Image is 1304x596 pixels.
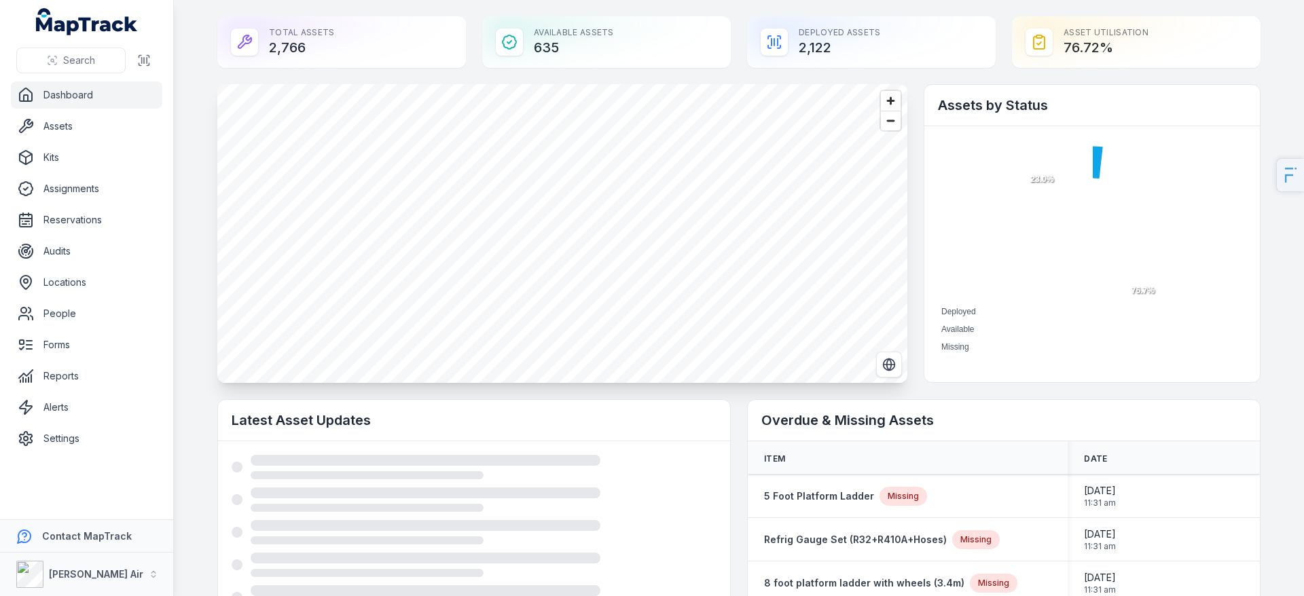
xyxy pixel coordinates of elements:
button: Zoom in [881,91,901,111]
h2: Latest Asset Updates [232,411,717,430]
a: Kits [11,144,162,171]
time: 13/08/2025, 11:31:22 am [1084,484,1116,508]
a: Settings [11,425,162,452]
div: Missing [970,574,1017,593]
span: Item [764,453,785,464]
div: Missing [952,530,1000,549]
a: Reports [11,362,162,390]
span: [DATE] [1084,527,1116,541]
span: 11:31 am [1084,498,1116,508]
a: Audits [11,238,162,265]
span: [DATE] [1084,484,1116,498]
canvas: Map [217,84,907,383]
a: Reservations [11,206,162,234]
a: Locations [11,269,162,296]
button: Zoom out [881,111,901,130]
span: Available [941,324,974,334]
button: Switch to Satellite View [876,352,902,377]
a: Assets [11,113,162,140]
a: 8 foot platform ladder with wheels (3.4m) [764,576,964,590]
h2: Overdue & Missing Assets [761,411,1246,430]
time: 13/08/2025, 11:31:22 am [1084,571,1116,595]
a: MapTrack [36,8,138,35]
a: People [11,300,162,327]
button: Search [16,48,126,73]
a: 5 Foot Platform Ladder [764,489,874,503]
span: Search [63,54,95,67]
strong: Contact MapTrack [42,530,132,542]
a: Alerts [11,394,162,421]
time: 13/08/2025, 11:31:22 am [1084,527,1116,552]
h2: Assets by Status [938,96,1246,115]
span: Deployed [941,307,976,316]
strong: [PERSON_NAME] Air [49,568,143,580]
div: Missing [880,487,927,506]
a: Refrig Gauge Set (R32+R410A+Hoses) [764,533,947,546]
span: [DATE] [1084,571,1116,584]
a: Assignments [11,175,162,202]
a: Forms [11,331,162,358]
a: Dashboard [11,81,162,109]
span: Missing [941,342,969,352]
span: 11:31 am [1084,584,1116,595]
span: 11:31 am [1084,541,1116,552]
span: Date [1084,453,1107,464]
